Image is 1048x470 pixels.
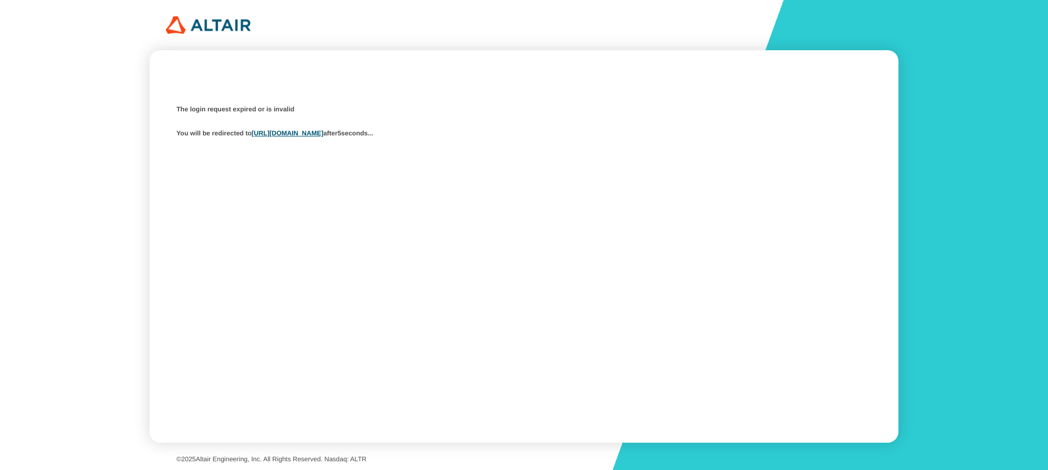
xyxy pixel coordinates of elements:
p: © Altair Engineering, Inc. All Rights Reserved. Nasdaq: ALTR [176,456,872,463]
b: You will be redirected to after seconds... [176,130,373,138]
span: 5 [337,129,341,137]
span: 2025 [181,455,196,463]
img: 320px-Altair_logo.png [166,16,251,34]
b: The login request expired or is invalid [176,106,294,114]
a: [URL][DOMAIN_NAME] [252,129,323,137]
